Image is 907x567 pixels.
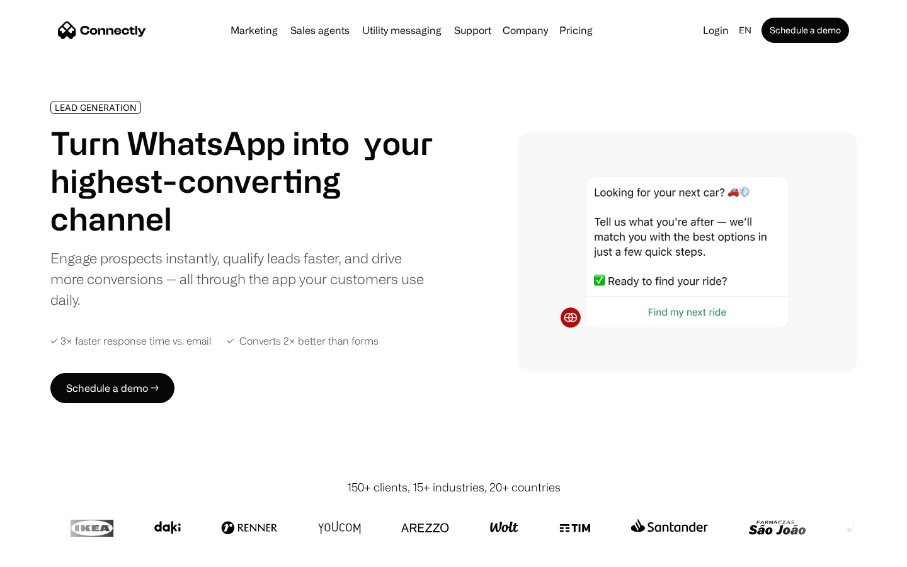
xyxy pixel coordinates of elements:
[347,479,561,496] div: 150+ clients, 15+ industries, 20+ countries
[503,21,548,39] div: Company
[357,25,447,35] a: Utility messaging
[225,25,283,35] a: Marketing
[227,335,379,347] div: ✓ Converts 2× better than forms
[13,544,76,563] aside: Language selected: English
[285,25,355,35] a: Sales agents
[739,21,751,39] div: en
[25,545,76,563] ul: Language list
[698,21,734,39] a: Login
[762,18,849,43] a: Schedule a demo
[50,373,174,403] a: Schedule a demo →
[449,25,496,35] a: Support
[554,25,598,35] a: Pricing
[50,335,212,347] div: ✓ 3× faster response time vs. email
[55,103,137,112] div: LEAD GENERATION
[50,124,433,238] h1: Turn WhatsApp into your highest-converting channel
[50,248,433,310] div: Engage prospects instantly, qualify leads faster, and drive more conversions — all through the ap...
